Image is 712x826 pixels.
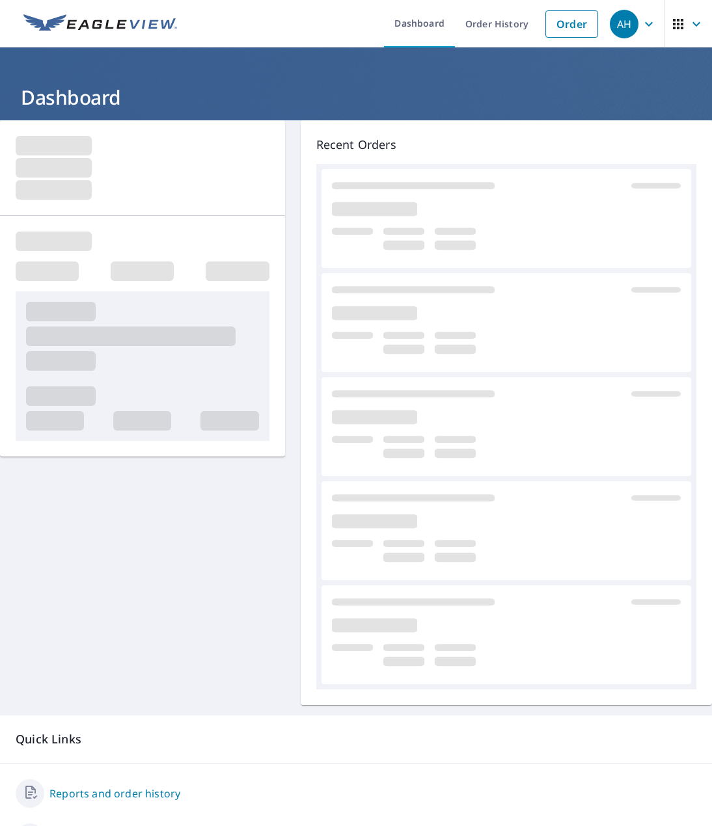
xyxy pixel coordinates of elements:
[316,136,696,153] p: Recent Orders
[545,10,598,38] a: Order
[16,84,696,111] h1: Dashboard
[16,731,696,747] p: Quick Links
[49,786,180,801] a: Reports and order history
[610,10,638,38] div: AH
[23,14,177,34] img: EV Logo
